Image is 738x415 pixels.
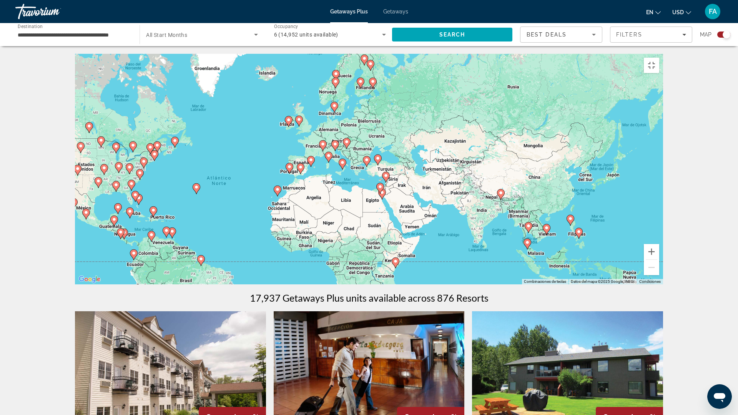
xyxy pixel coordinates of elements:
span: All Start Months [146,32,187,38]
span: Best Deals [527,32,567,38]
a: Getaways Plus [330,8,368,15]
mat-select: Sort by [527,30,596,39]
button: Combinaciones de teclas [524,279,566,284]
button: Alejar [644,260,659,275]
button: Activar o desactivar la vista de pantalla completa [644,58,659,73]
a: Condiciones (se abre en una nueva pestaña) [639,279,661,284]
button: User Menu [703,3,723,20]
a: Abrir esta área en Google Maps (se abre en una ventana nueva) [77,274,102,284]
button: Change language [646,7,661,18]
a: Getaways [383,8,408,15]
span: Filters [616,32,642,38]
span: FA [709,8,717,15]
span: Occupancy [274,24,298,29]
span: 6 (14,952 units available) [274,32,338,38]
span: Map [700,29,711,40]
button: Change currency [672,7,691,18]
span: Search [439,32,465,38]
button: Acercar [644,244,659,259]
span: Datos del mapa ©2025 Google, INEGI [571,279,635,284]
iframe: Botón para iniciar la ventana de mensajería [707,384,732,409]
img: Google [77,274,102,284]
a: Travorium [15,2,92,22]
h1: 17,937 Getaways Plus units available across 876 Resorts [250,292,489,304]
input: Select destination [18,30,130,40]
button: Search [392,28,512,41]
button: Filters [610,27,692,43]
span: Destination [18,23,43,29]
span: en [646,9,653,15]
span: USD [672,9,684,15]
